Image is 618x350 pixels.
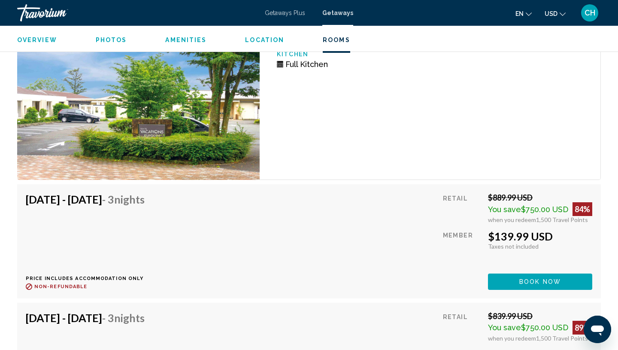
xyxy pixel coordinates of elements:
div: $889.99 USD [488,193,592,202]
h4: [DATE] - [DATE] [26,311,145,324]
button: Change language [515,7,532,20]
span: Amenities [165,37,206,43]
div: Retail [443,193,482,223]
button: Rooms [323,36,350,44]
a: Travorium [17,4,256,21]
iframe: Button to launch messaging window [584,316,611,343]
span: - 3 [102,311,145,324]
span: $750.00 USD [521,323,568,332]
span: CH [585,9,595,17]
div: 84% [573,202,592,216]
button: User Menu [579,4,601,22]
span: 1,500 Travel Points [536,335,588,342]
div: Retail [443,311,482,342]
span: 1,500 Travel Points [536,216,588,223]
span: Photos [96,37,127,43]
span: - 3 [102,193,145,206]
p: Kitchen [277,51,430,58]
span: Book now [519,279,561,286]
span: Full Kitchen [285,60,328,69]
a: Getaways [322,9,353,16]
span: You save [488,205,521,214]
button: Change currency [545,7,566,20]
span: USD [545,10,557,17]
span: en [515,10,524,17]
span: Rooms [323,37,350,43]
button: Overview [17,36,57,44]
span: $750.00 USD [521,205,568,214]
a: Getaways Plus [265,9,305,16]
p: Price includes accommodation only [26,276,151,281]
span: Nights [114,193,145,206]
div: $139.99 USD [488,230,592,243]
span: Non-refundable [34,284,87,289]
span: Taxes not included [488,243,539,250]
div: $839.99 USD [488,311,592,321]
div: Member [443,230,482,267]
div: 89% [573,321,592,335]
button: Photos [96,36,127,44]
button: Amenities [165,36,206,44]
span: Location [245,37,284,43]
span: Nights [114,311,145,324]
span: Overview [17,37,57,43]
h4: [DATE] - [DATE] [26,193,145,206]
span: when you redeem [488,216,536,223]
button: Book now [488,274,592,289]
span: You save [488,323,521,332]
button: Location [245,36,284,44]
span: when you redeem [488,335,536,342]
